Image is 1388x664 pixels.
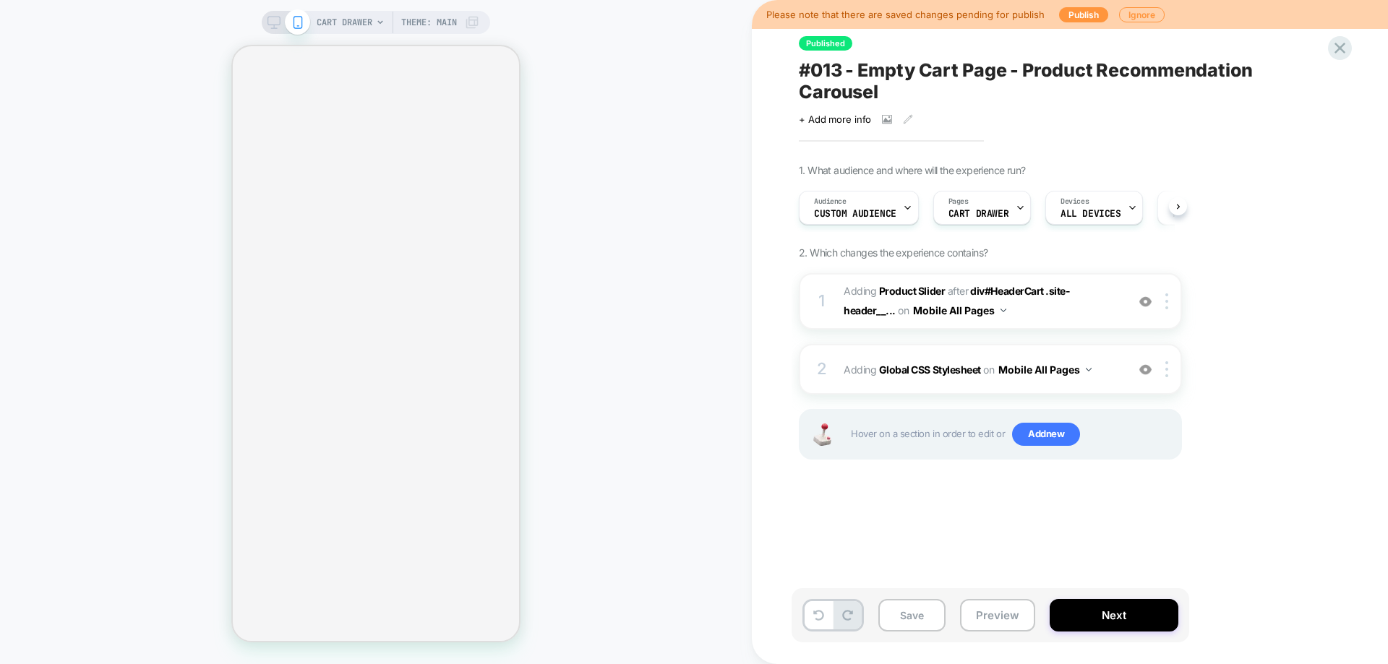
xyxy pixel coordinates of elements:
[815,355,829,384] div: 2
[799,36,852,51] span: Published
[814,209,896,219] span: Custom Audience
[1050,599,1178,631] button: Next
[948,209,1008,219] span: CART DRAWER
[1139,296,1152,308] img: crossed eye
[998,359,1092,380] button: Mobile All Pages
[799,113,871,125] span: + Add more info
[898,301,909,319] span: on
[1059,7,1108,22] button: Publish
[814,197,847,207] span: Audience
[879,285,945,297] b: Product Slider
[1012,423,1080,446] span: Add new
[1165,361,1168,377] img: close
[960,599,1035,631] button: Preview
[983,361,994,379] span: on
[1119,7,1165,22] button: Ignore
[878,599,946,631] button: Save
[844,285,945,297] span: Adding
[844,359,1119,380] span: Adding
[1139,363,1152,376] img: crossed eye
[799,164,1025,176] span: 1. What audience and where will the experience run?
[317,11,372,34] span: CART DRAWER
[799,59,1327,103] span: #013 - Empty Cart Page - Product Recommendation Carousel
[815,287,829,316] div: 1
[1061,197,1089,207] span: Devices
[879,363,981,376] b: Global CSS Stylesheet
[401,11,457,34] span: Theme: MAIN
[851,423,1173,446] span: Hover on a section in order to edit or
[948,285,969,297] span: AFTER
[1173,197,1201,207] span: Trigger
[1165,293,1168,309] img: close
[807,423,836,446] img: Joystick
[948,197,969,207] span: Pages
[1001,309,1006,312] img: down arrow
[1086,368,1092,371] img: down arrow
[799,246,988,259] span: 2. Which changes the experience contains?
[1061,209,1121,219] span: ALL DEVICES
[913,300,1006,321] button: Mobile All Pages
